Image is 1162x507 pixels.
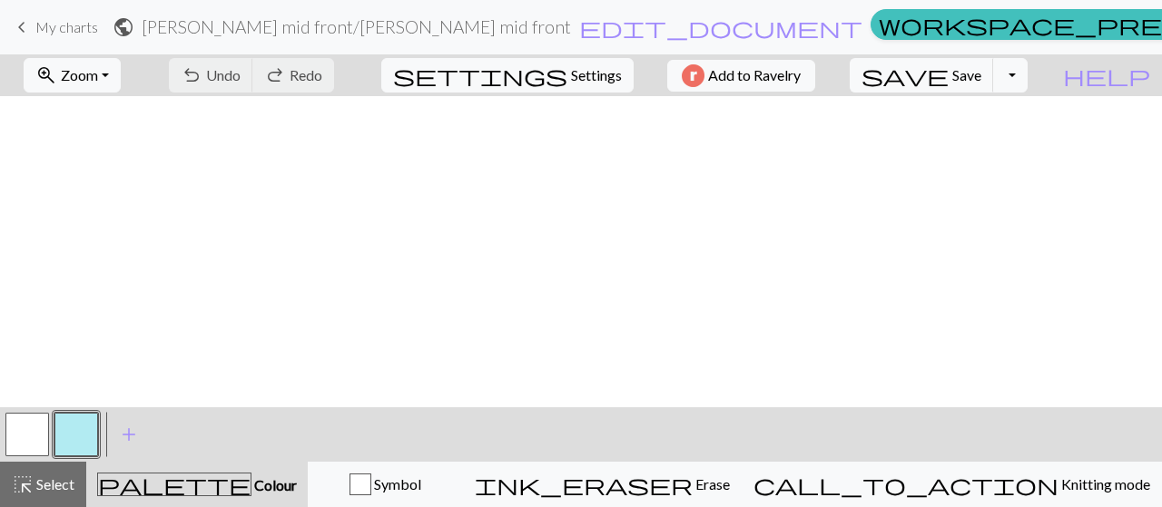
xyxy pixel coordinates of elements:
[86,462,308,507] button: Colour
[753,472,1059,497] span: call_to_action
[113,15,134,40] span: public
[693,475,730,492] span: Erase
[952,66,981,83] span: Save
[708,64,801,87] span: Add to Ravelry
[24,58,121,93] button: Zoom
[98,472,251,497] span: palette
[35,63,57,88] span: zoom_in
[381,58,634,93] button: SettingsSettings
[118,422,140,447] span: add
[142,16,571,37] h2: [PERSON_NAME] mid front / [PERSON_NAME] mid front
[1063,63,1150,88] span: help
[393,64,567,86] i: Settings
[850,58,994,93] button: Save
[393,63,567,88] span: settings
[11,12,98,43] a: My charts
[371,475,421,492] span: Symbol
[308,462,463,507] button: Symbol
[35,18,98,35] span: My charts
[11,15,33,40] span: keyboard_arrow_left
[1059,475,1150,492] span: Knitting mode
[682,64,704,87] img: Ravelry
[862,63,949,88] span: save
[12,472,34,497] span: highlight_alt
[571,64,622,86] span: Settings
[61,66,98,83] span: Zoom
[463,462,742,507] button: Erase
[579,15,862,40] span: edit_document
[742,462,1162,507] button: Knitting mode
[34,475,74,492] span: Select
[667,60,815,92] button: Add to Ravelry
[251,476,297,493] span: Colour
[475,472,693,497] span: ink_eraser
